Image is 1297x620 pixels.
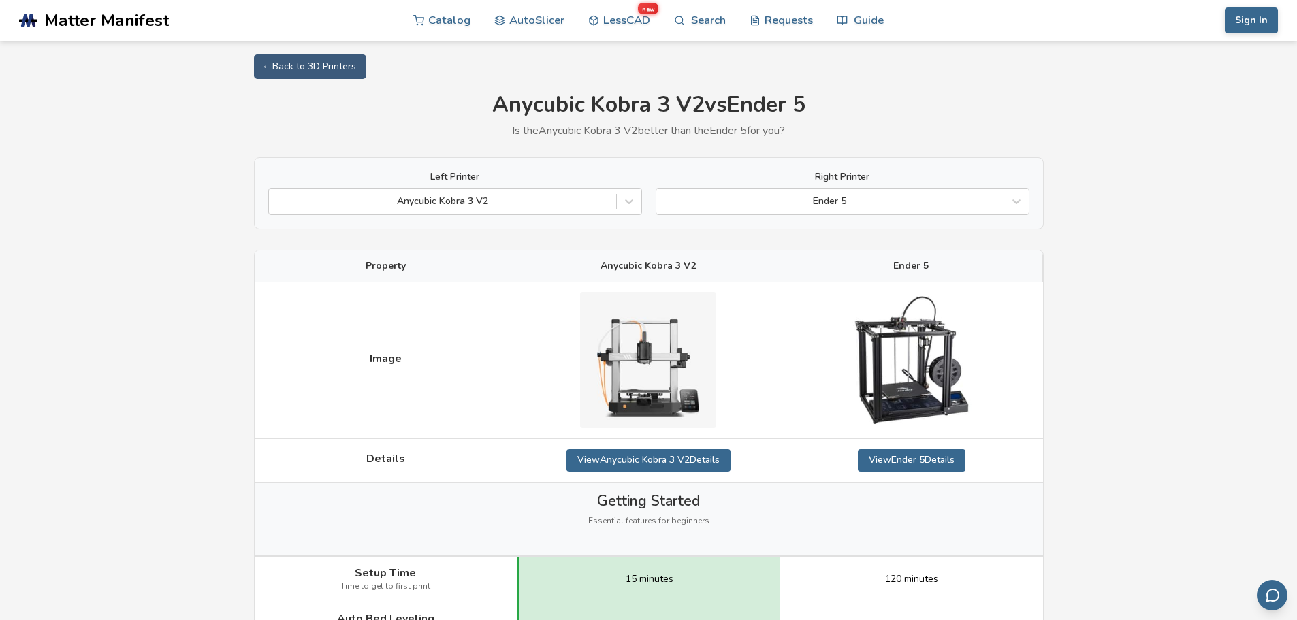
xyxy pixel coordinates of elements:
[268,172,642,182] label: Left Printer
[893,261,929,272] span: Ender 5
[1257,580,1287,610] button: Send feedback via email
[858,449,965,471] a: ViewEnder 5Details
[626,574,673,585] span: 15 minutes
[597,493,700,509] span: Getting Started
[656,172,1029,182] label: Right Printer
[370,353,402,365] span: Image
[254,54,366,79] a: ← Back to 3D Printers
[663,196,666,207] input: Ender 5
[340,582,430,591] span: Time to get to first print
[601,261,696,272] span: Anycubic Kobra 3 V2
[254,93,1044,118] h1: Anycubic Kobra 3 V2 vs Ender 5
[588,517,709,526] span: Essential features for beginners
[44,11,169,30] span: Matter Manifest
[254,125,1044,137] p: Is the Anycubic Kobra 3 V2 better than the Ender 5 for you?
[566,449,731,471] a: ViewAnycubic Kobra 3 V2Details
[638,3,658,14] span: new
[276,196,278,207] input: Anycubic Kobra 3 V2
[366,261,406,272] span: Property
[580,292,716,428] img: Anycubic Kobra 3 V2
[1225,7,1278,33] button: Sign In
[844,292,980,428] img: Ender 5
[885,574,938,585] span: 120 minutes
[366,453,405,465] span: Details
[355,567,416,579] span: Setup Time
